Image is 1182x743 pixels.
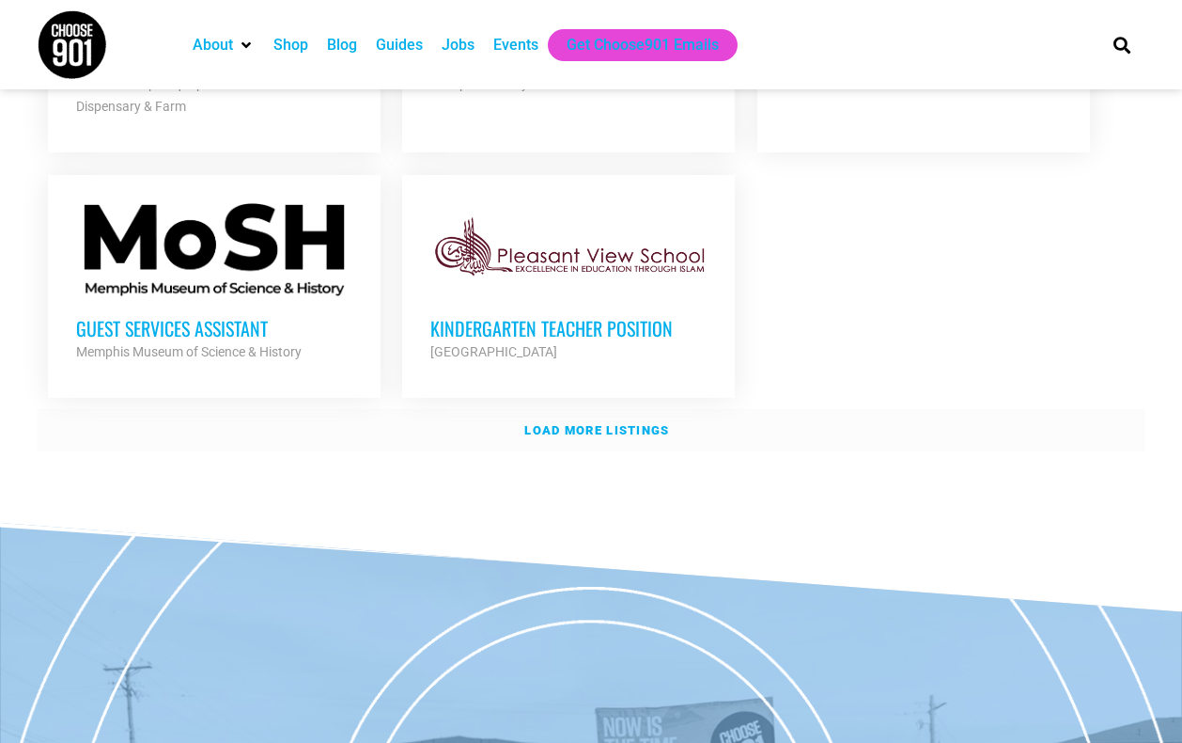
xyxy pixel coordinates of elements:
strong: Load more listings [524,423,669,437]
a: Events [493,34,538,56]
h3: Guest Services Assistant [76,316,352,340]
a: Guides [376,34,423,56]
a: Load more listings [37,409,1145,452]
a: Guest Services Assistant Memphis Museum of Science & History [48,175,381,391]
a: About [193,34,233,56]
a: Jobs [442,34,474,56]
div: Search [1107,29,1138,60]
div: About [183,29,264,61]
strong: Memphis Museum of Science & History [76,344,302,359]
a: Blog [327,34,357,56]
h3: Kindergarten Teacher Position [430,316,707,340]
a: Get Choose901 Emails [567,34,719,56]
nav: Main nav [183,29,1081,61]
a: Kindergarten Teacher Position [GEOGRAPHIC_DATA] [402,175,735,391]
a: Shop [273,34,308,56]
strong: [GEOGRAPHIC_DATA] [430,344,557,359]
